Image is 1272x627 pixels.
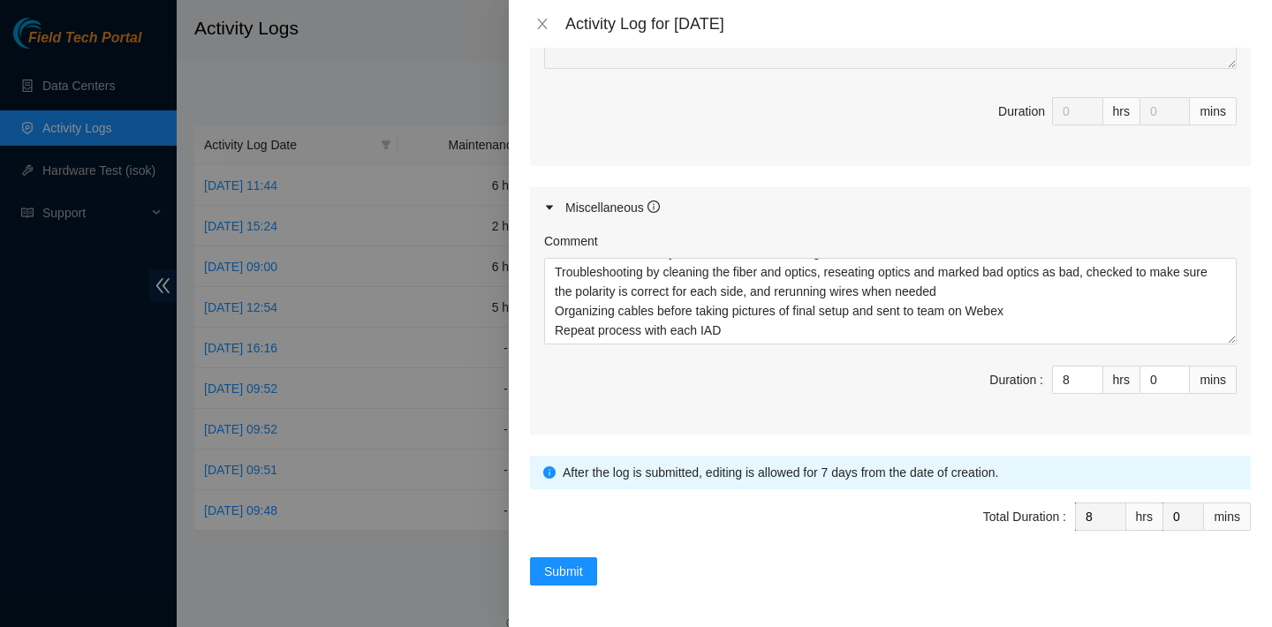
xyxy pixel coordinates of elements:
[1190,366,1237,394] div: mins
[998,102,1045,121] div: Duration
[1103,97,1140,125] div: hrs
[544,231,598,251] label: Comment
[530,16,555,33] button: Close
[1190,97,1237,125] div: mins
[543,466,556,479] span: info-circle
[563,463,1238,482] div: After the log is submitted, editing is allowed for 7 days from the date of creation.
[1103,366,1140,394] div: hrs
[647,200,660,213] span: info-circle
[565,14,1251,34] div: Activity Log for [DATE]
[544,562,583,581] span: Submit
[530,187,1251,228] div: Miscellaneous info-circle
[1126,502,1163,531] div: hrs
[989,370,1043,389] div: Duration :
[565,198,660,217] div: Miscellaneous
[530,557,597,585] button: Submit
[1204,502,1251,531] div: mins
[535,17,549,31] span: close
[544,258,1237,344] textarea: Comment
[983,507,1066,526] div: Total Duration :
[544,202,555,213] span: caret-right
